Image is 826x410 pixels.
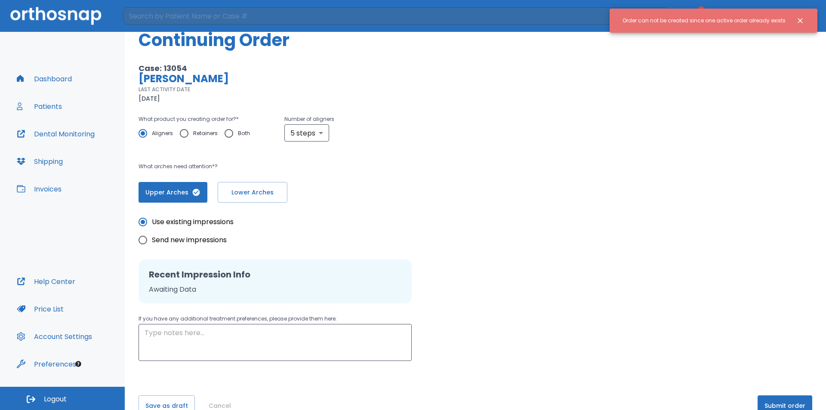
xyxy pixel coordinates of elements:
div: 5 steps [284,124,329,142]
p: What product you creating order for? * [139,114,257,124]
button: Price List [12,299,69,319]
input: Search by Patient Name or Case # [123,7,654,25]
span: Use existing impressions [152,217,234,227]
p: [DATE] [139,93,160,104]
span: Upper Arches [147,188,199,197]
button: Invoices [12,179,67,199]
div: Tooltip anchor [74,360,82,368]
p: If you have any additional treatment preferences, please provide them here: [139,314,412,324]
span: Both [238,128,250,139]
img: Orthosnap [10,7,102,25]
button: Close notification [792,13,808,28]
p: Case: 13054 [139,63,532,74]
button: Shipping [12,151,68,172]
span: Retainers [193,128,218,139]
button: Upper Arches [139,182,207,203]
span: Logout [44,395,67,404]
div: Order can not be created since one active order already exists [623,13,786,28]
button: Preferences [12,354,81,374]
p: Awaiting Data [149,284,401,295]
button: Lower Arches [218,182,287,203]
h1: Continuing Order [139,27,812,53]
p: LAST ACTIVITY DATE [139,86,190,93]
button: Patients [12,96,67,117]
h2: Recent Impression Info [149,268,401,281]
button: Account Settings [12,326,97,347]
p: [PERSON_NAME] [139,74,532,84]
button: Dental Monitoring [12,123,100,144]
p: What arches need attention*? [139,161,532,172]
p: Number of aligners [284,114,334,124]
span: Lower Arches [227,188,278,197]
button: Dashboard [12,68,77,89]
span: Send new impressions [152,235,227,245]
span: Aligners [152,128,173,139]
button: Help Center [12,271,80,292]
